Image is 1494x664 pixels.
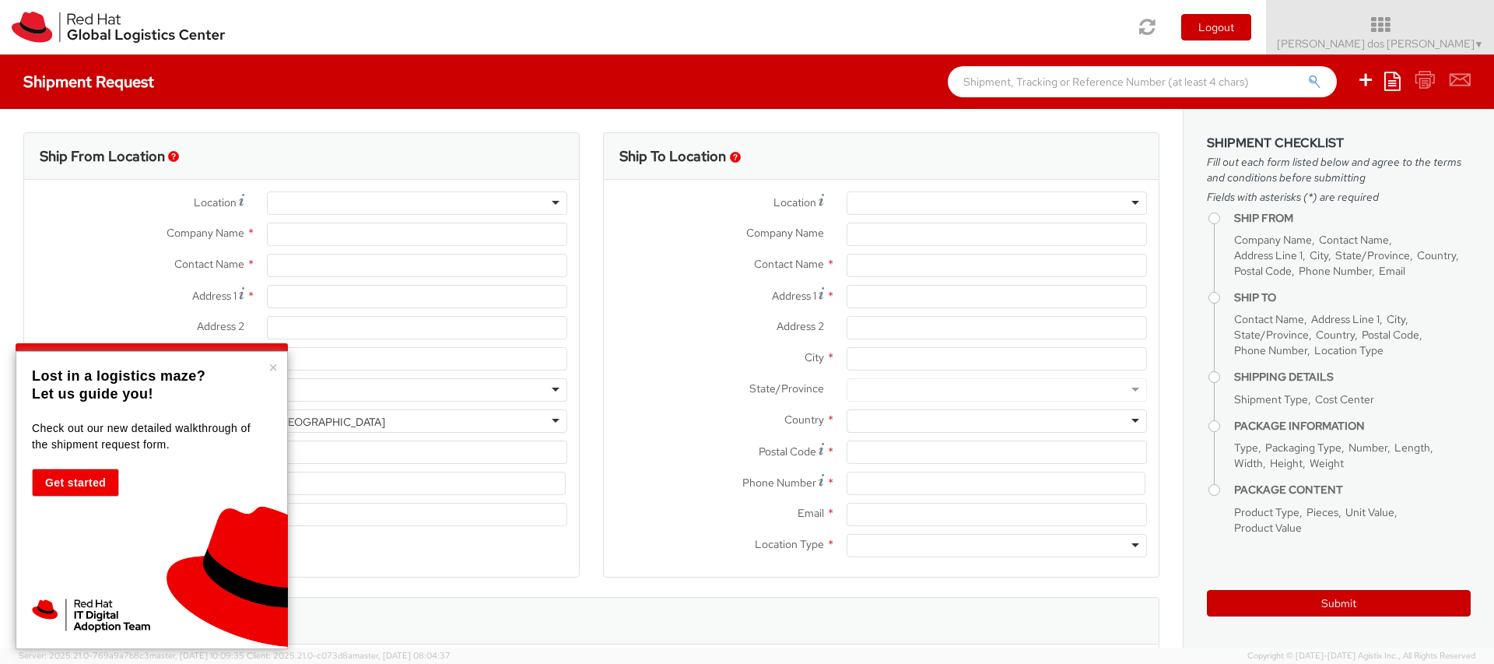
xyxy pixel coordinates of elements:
button: Logout [1181,14,1251,40]
span: Company Name [1234,233,1312,247]
span: Address 1 [192,289,237,303]
h3: Ship To Location [619,149,726,164]
span: Width [1234,456,1263,470]
h3: Shipment Checklist [1207,136,1471,150]
span: Contact Name [754,257,824,271]
img: rh-logistics-00dfa346123c4ec078e1.svg [12,12,225,43]
span: Address 2 [777,319,824,333]
button: Submit [1207,590,1471,617]
span: Address 1 [772,289,816,303]
span: Postal Code [1234,264,1292,278]
h4: Package Content [1234,484,1471,496]
span: Contact Name [1234,312,1304,326]
span: Unit Value [1345,505,1394,519]
span: Location Type [1314,343,1384,357]
span: Address Line 1 [1234,248,1303,262]
h4: Shipping Details [1234,371,1471,383]
span: Address 2 [197,319,244,333]
span: Email [1379,264,1405,278]
span: State/Province [1335,248,1410,262]
span: Country [1316,328,1355,342]
span: Company Name [746,226,824,240]
strong: Let us guide you! [32,386,153,402]
input: Shipment, Tracking or Reference Number (at least 4 chars) [948,66,1337,97]
span: Postal Code [1362,328,1419,342]
span: Length [1394,441,1430,455]
span: Weight [1310,456,1344,470]
span: City [805,350,824,364]
span: Packaging Type [1265,441,1341,455]
span: Pieces [1306,505,1338,519]
div: [GEOGRAPHIC_DATA] [275,414,385,430]
strong: Lost in a logistics maze? [32,368,205,384]
span: Location Type [755,537,824,551]
span: [PERSON_NAME] dos [PERSON_NAME] [1277,37,1484,51]
span: Location [773,195,816,209]
span: Postal Code [759,444,816,458]
span: Client: 2025.21.0-c073d8a [247,650,451,661]
span: Product Value [1234,521,1302,535]
span: master, [DATE] 08:04:37 [352,650,451,661]
span: City [1310,248,1328,262]
h4: Shipment Request [23,73,154,90]
span: Phone Number [1234,343,1307,357]
span: Country [784,413,824,427]
span: ▼ [1475,38,1484,51]
span: Fill out each form listed below and agree to the terms and conditions before submitting [1207,154,1471,185]
span: Cost Center [1315,392,1374,406]
span: State/Province [749,381,824,395]
span: Company Name [167,226,244,240]
span: Server: 2025.21.0-769a9a7b8c3 [19,650,244,661]
h4: Ship From [1234,213,1471,224]
span: Contact Name [1319,233,1389,247]
span: Country [1417,248,1456,262]
span: Fields with asterisks (*) are required [1207,189,1471,205]
span: Height [1270,456,1303,470]
span: State/Province [1234,328,1309,342]
span: Email [798,506,824,520]
span: Phone Number [742,476,816,490]
span: Phone Number [1299,264,1372,278]
span: Location [194,195,237,209]
span: master, [DATE] 10:09:35 [149,650,244,661]
button: Close [268,360,278,375]
span: Address Line 1 [1311,312,1380,326]
span: Number [1348,441,1387,455]
h4: Package Information [1234,420,1471,432]
span: Type [1234,441,1258,455]
span: Shipment Type [1234,392,1308,406]
h3: Ship From Location [40,149,165,164]
span: Contact Name [174,257,244,271]
span: Copyright © [DATE]-[DATE] Agistix Inc., All Rights Reserved [1247,650,1475,662]
p: Check out our new detailed walkthrough of the shipment request form. [32,420,268,453]
span: Product Type [1234,505,1299,519]
h4: Ship To [1234,292,1471,304]
span: City [1387,312,1405,326]
button: Get started [32,469,119,497]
